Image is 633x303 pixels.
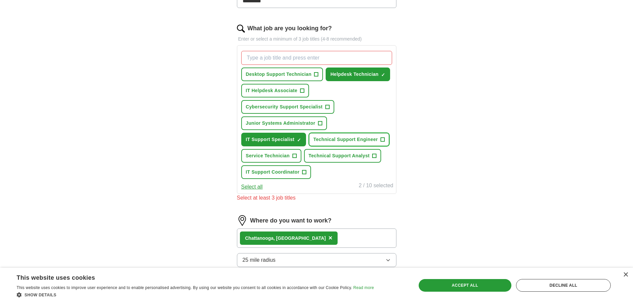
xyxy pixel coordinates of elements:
[17,285,352,290] span: This website uses cookies to improve user experience and to enable personalised advertising. By u...
[419,279,511,292] div: Accept all
[313,136,378,143] span: Technical Support Engineer
[250,216,332,225] label: Where do you want to work?
[516,279,611,292] div: Decline all
[328,233,332,243] button: ×
[17,272,357,282] div: This website uses cookies
[297,137,301,143] span: ✓
[246,87,297,94] span: IT Helpdesk Associate
[237,36,396,43] p: Enter or select a minimum of 3 job titles (4-8 recommended)
[237,25,245,33] img: search.png
[248,24,332,33] label: What job are you looking for?
[246,152,290,159] span: Service Technician
[241,116,327,130] button: Junior Systems Administrator
[241,133,306,146] button: IT Support Specialist✓
[241,84,309,97] button: IT Helpdesk Associate
[353,285,374,290] a: Read more, opens a new window
[245,235,257,241] strong: Chatt
[246,120,315,127] span: Junior Systems Administrator
[245,235,326,242] div: anooga, [GEOGRAPHIC_DATA]
[381,72,385,77] span: ✓
[241,68,323,81] button: Desktop Support Technician
[246,169,300,176] span: IT Support Coordinator
[328,234,332,241] span: ×
[237,253,396,267] button: 25 mile radius
[241,100,334,114] button: Cybersecurity Support Specialist
[304,149,381,163] button: Technical Support Analyst
[623,272,628,277] div: Close
[243,256,276,264] span: 25 mile radius
[246,136,295,143] span: IT Support Specialist
[330,71,378,78] span: Helpdesk Technician
[246,103,323,110] span: Cybersecurity Support Specialist
[17,291,374,298] div: Show details
[246,71,312,78] span: Desktop Support Technician
[241,165,311,179] button: IT Support Coordinator
[359,182,393,191] div: 2 / 10 selected
[309,133,389,146] button: Technical Support Engineer
[25,293,56,297] span: Show details
[241,149,301,163] button: Service Technician
[309,152,370,159] span: Technical Support Analyst
[326,68,390,81] button: Helpdesk Technician✓
[241,51,392,65] input: Type a job title and press enter
[241,183,263,191] button: Select all
[237,215,248,226] img: location.png
[237,194,396,202] div: Select at least 3 job titles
